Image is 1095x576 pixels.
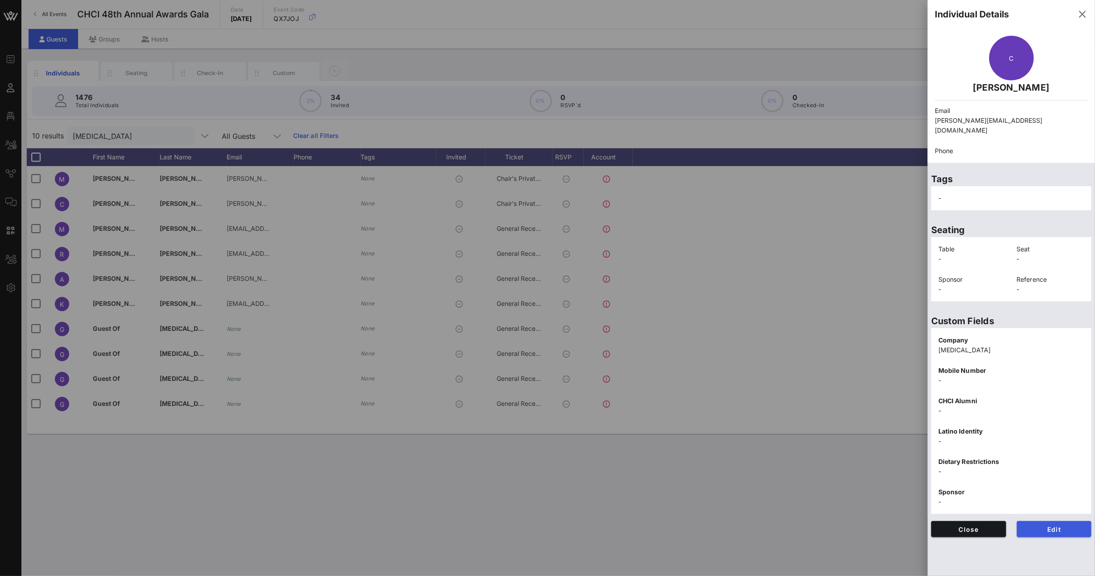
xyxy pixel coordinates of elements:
p: - [938,376,1084,385]
p: [PERSON_NAME][EMAIL_ADDRESS][DOMAIN_NAME] [935,116,1088,135]
p: Seating [931,223,1091,237]
span: C [1009,54,1013,62]
p: Sponsor [938,487,1084,497]
p: Company [938,335,1084,345]
p: Seat [1017,244,1085,254]
button: Edit [1017,521,1092,537]
p: - [938,406,1084,416]
p: - [938,284,1006,294]
p: CHCI Alumni [938,396,1084,406]
p: Phone [935,146,1088,156]
span: Edit [1024,526,1085,533]
p: Mobile Number [938,366,1084,376]
div: Individual Details [935,8,1009,21]
p: - [938,497,1084,507]
p: Email [935,106,1088,116]
p: - [938,467,1084,476]
p: Table [938,244,1006,254]
p: Custom Fields [931,314,1091,328]
span: Close [938,526,999,533]
span: - [938,194,941,202]
p: Dietary Restrictions [938,457,1084,467]
p: Latino Identity [938,426,1084,436]
p: - [938,436,1084,446]
p: - [938,254,1006,264]
p: [PERSON_NAME] [935,80,1088,95]
button: Close [931,521,1006,537]
p: [MEDICAL_DATA] [938,345,1084,355]
p: Sponsor [938,275,1006,284]
p: - [1017,284,1085,294]
p: Reference [1017,275,1085,284]
p: - [1017,254,1085,264]
p: Tags [931,172,1091,186]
